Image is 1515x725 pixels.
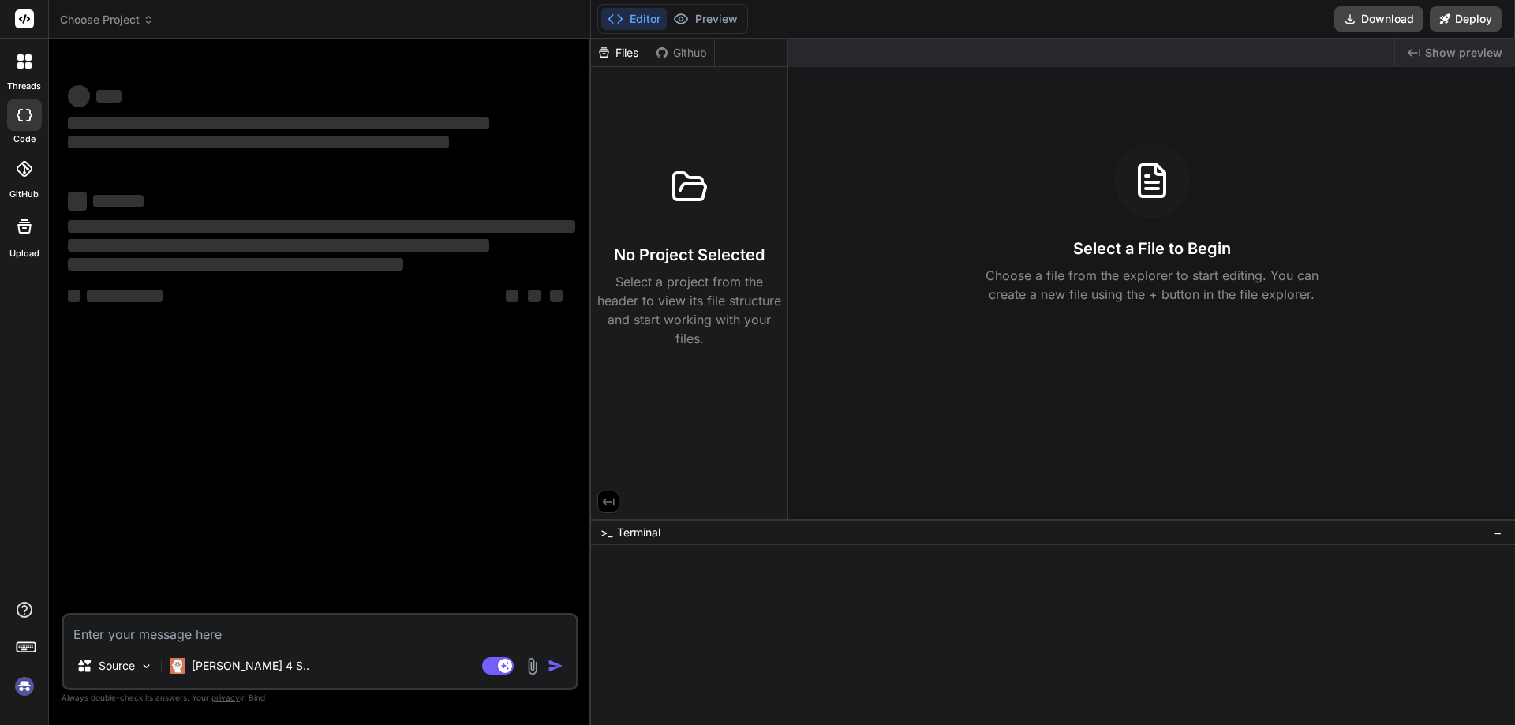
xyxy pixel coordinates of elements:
[617,525,660,540] span: Terminal
[140,660,153,673] img: Pick Models
[13,133,36,146] label: code
[68,239,489,252] span: ‌
[192,658,309,674] p: [PERSON_NAME] 4 S..
[597,272,781,348] p: Select a project from the header to view its file structure and start working with your files.
[614,244,765,266] h3: No Project Selected
[550,290,563,302] span: ‌
[68,117,489,129] span: ‌
[7,80,41,93] label: threads
[667,8,744,30] button: Preview
[9,247,39,260] label: Upload
[62,690,578,705] p: Always double-check its answers. Your in Bind
[1425,45,1502,61] span: Show preview
[68,192,87,211] span: ‌
[211,693,240,702] span: privacy
[96,90,122,103] span: ‌
[1334,6,1423,32] button: Download
[170,658,185,674] img: Claude 4 Sonnet
[1073,237,1231,260] h3: Select a File to Begin
[68,258,403,271] span: ‌
[99,658,135,674] p: Source
[68,136,449,148] span: ‌
[591,45,649,61] div: Files
[649,45,714,61] div: Github
[11,673,38,700] img: signin
[1494,525,1502,540] span: −
[1491,520,1506,545] button: −
[523,657,541,675] img: attachment
[975,266,1329,304] p: Choose a file from the explorer to start editing. You can create a new file using the + button in...
[548,658,563,674] img: icon
[87,290,163,302] span: ‌
[68,220,575,233] span: ‌
[60,12,154,28] span: Choose Project
[93,195,144,207] span: ‌
[601,8,667,30] button: Editor
[9,188,39,201] label: GitHub
[506,290,518,302] span: ‌
[1430,6,1502,32] button: Deploy
[68,85,90,107] span: ‌
[528,290,541,302] span: ‌
[600,525,612,540] span: >_
[68,290,80,302] span: ‌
